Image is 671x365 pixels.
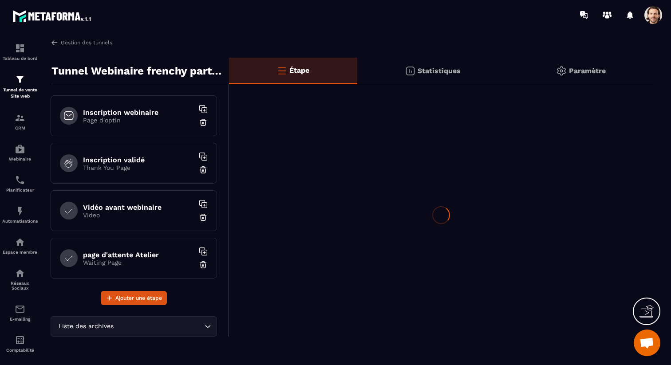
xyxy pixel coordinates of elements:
[199,165,208,174] img: trash
[15,237,25,247] img: automations
[2,250,38,255] p: Espace membre
[2,317,38,322] p: E-mailing
[634,330,660,356] div: Ouvrir le chat
[83,117,194,124] p: Page d'optin
[2,36,38,67] a: formationformationTableau de bord
[51,316,217,337] div: Search for option
[2,106,38,137] a: formationformationCRM
[83,259,194,266] p: Waiting Page
[83,164,194,171] p: Thank You Page
[83,212,194,219] p: Video
[569,67,606,75] p: Paramètre
[276,65,287,76] img: bars-o.4a397970.svg
[556,66,567,76] img: setting-gr.5f69749f.svg
[51,39,112,47] a: Gestion des tunnels
[2,87,38,99] p: Tunnel de vente Site web
[2,261,38,297] a: social-networksocial-networkRéseaux Sociaux
[405,66,415,76] img: stats.20deebd0.svg
[12,8,92,24] img: logo
[2,348,38,353] p: Comptabilité
[2,157,38,161] p: Webinaire
[83,108,194,117] h6: Inscription webinaire
[2,56,38,61] p: Tableau de bord
[15,175,25,185] img: scheduler
[15,268,25,279] img: social-network
[51,62,222,80] p: Tunnel Webinaire frenchy partners
[101,291,167,305] button: Ajouter une étape
[2,328,38,359] a: accountantaccountantComptabilité
[15,206,25,216] img: automations
[2,67,38,106] a: formationformationTunnel de vente Site web
[2,126,38,130] p: CRM
[15,74,25,85] img: formation
[115,294,162,302] span: Ajouter une étape
[83,156,194,164] h6: Inscription validé
[83,251,194,259] h6: page d'attente Atelier
[2,297,38,328] a: emailemailE-mailing
[56,322,115,331] span: Liste des archives
[15,304,25,314] img: email
[15,113,25,123] img: formation
[418,67,461,75] p: Statistiques
[199,118,208,127] img: trash
[2,230,38,261] a: automationsautomationsEspace membre
[15,43,25,54] img: formation
[2,281,38,290] p: Réseaux Sociaux
[289,66,309,75] p: Étape
[2,219,38,224] p: Automatisations
[2,199,38,230] a: automationsautomationsAutomatisations
[199,260,208,269] img: trash
[2,168,38,199] a: schedulerschedulerPlanificateur
[15,144,25,154] img: automations
[199,213,208,222] img: trash
[115,322,202,331] input: Search for option
[2,188,38,192] p: Planificateur
[83,203,194,212] h6: Vidéo avant webinaire
[2,137,38,168] a: automationsautomationsWebinaire
[15,335,25,345] img: accountant
[51,39,59,47] img: arrow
